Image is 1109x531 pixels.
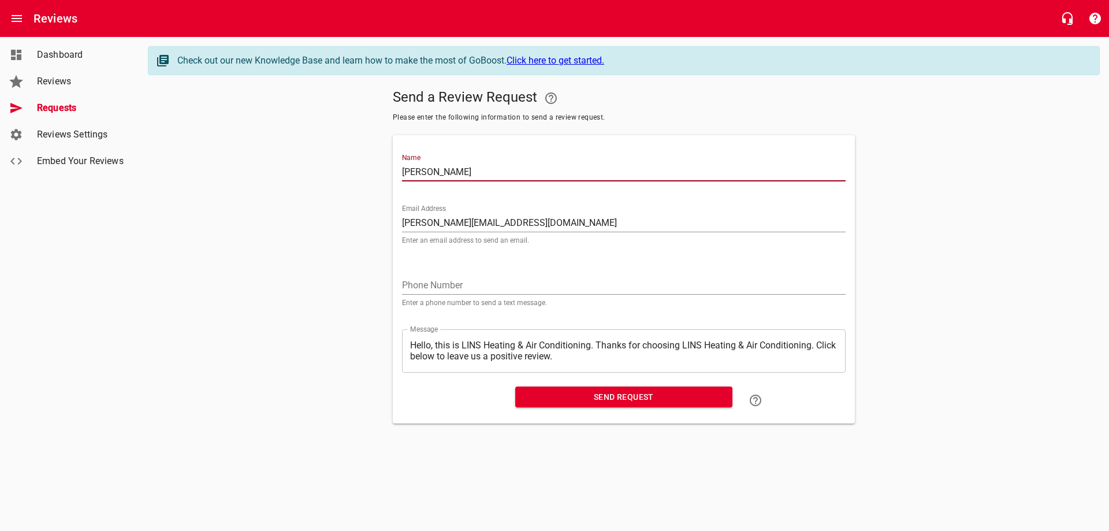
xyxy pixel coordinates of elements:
[37,154,125,168] span: Embed Your Reviews
[742,387,769,414] a: Learn how to "Send a Review Request"
[402,237,846,244] p: Enter an email address to send an email.
[393,84,855,112] h5: Send a Review Request
[410,340,838,362] textarea: Hello, this is LINS Heating & Air Conditioning. Thanks for choosing LINS Heating & Air Conditioni...
[402,154,420,161] label: Name
[37,101,125,115] span: Requests
[3,5,31,32] button: Open drawer
[37,128,125,142] span: Reviews Settings
[515,387,732,408] button: Send Request
[1054,5,1081,32] button: Live Chat
[37,75,125,88] span: Reviews
[507,55,604,66] a: Click here to get started.
[402,205,446,212] label: Email Address
[524,390,723,404] span: Send Request
[393,112,855,124] span: Please enter the following information to send a review request.
[402,299,846,306] p: Enter a phone number to send a text message.
[1081,5,1109,32] button: Support Portal
[537,84,565,112] a: Your Google or Facebook account must be connected to "Send a Review Request"
[37,48,125,62] span: Dashboard
[177,54,1088,68] div: Check out our new Knowledge Base and learn how to make the most of GoBoost.
[34,9,77,28] h6: Reviews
